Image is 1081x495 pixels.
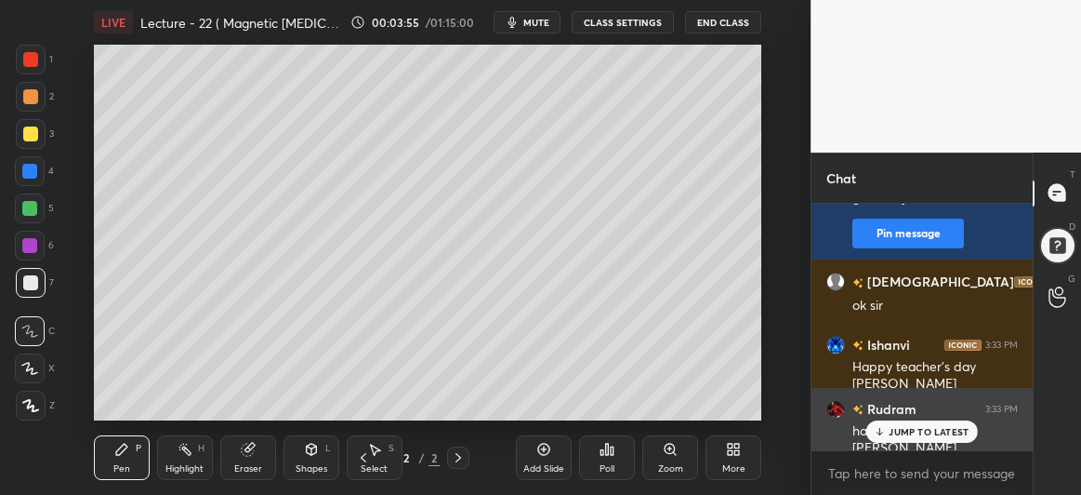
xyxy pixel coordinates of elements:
[16,119,54,149] div: 3
[1069,220,1075,234] p: D
[419,452,425,463] div: /
[852,219,964,248] button: Pin message
[140,14,343,32] h4: Lecture - 22 ( Magnetic [MEDICAL_DATA] )
[361,464,388,474] div: Select
[15,194,54,223] div: 5
[16,268,54,298] div: 7
[198,444,204,453] div: H
[852,422,1018,458] div: happy teachers day [PERSON_NAME]
[15,316,55,346] div: C
[165,464,204,474] div: Highlight
[852,277,863,288] img: no-rating-badge.077c3623.svg
[852,405,863,415] img: no-rating-badge.077c3623.svg
[600,464,614,474] div: Poll
[494,11,560,33] button: mute
[944,339,982,350] img: iconic-dark.1390631f.png
[296,464,327,474] div: Shapes
[658,464,683,474] div: Zoom
[1068,272,1075,286] p: G
[826,273,845,291] img: default.png
[826,335,845,354] img: 95dbb4756f004c48a8b6acf91841d0f9.jpg
[863,272,1014,291] h6: [DEMOGRAPHIC_DATA]
[1014,276,1051,288] img: iconic-dark.1390631f.png
[234,464,262,474] div: Eraser
[811,154,871,203] p: Chat
[852,189,1018,207] div: give me just 1 min
[523,464,564,474] div: Add Slide
[94,11,133,33] div: LIVE
[15,354,55,383] div: X
[863,399,916,419] h6: Rudram
[428,449,440,466] div: 2
[397,452,415,463] div: 2
[136,444,141,453] div: P
[325,444,331,453] div: L
[811,204,1033,451] div: grid
[523,16,549,29] span: mute
[863,335,910,355] h6: Ishanvi
[572,11,674,33] button: CLASS SETTINGS
[16,391,55,421] div: Z
[16,82,54,112] div: 2
[685,11,761,33] button: End Class
[852,297,1018,315] div: ok sir
[722,464,745,474] div: More
[1070,167,1075,181] p: T
[15,156,54,186] div: 4
[389,444,394,453] div: S
[985,339,1018,350] div: 3:33 PM
[852,358,1018,394] div: Happy teacher's day [PERSON_NAME]
[826,399,845,418] img: cdceae08a8ea484d92a0bcd0bc0fcd6d.jpg
[852,341,863,351] img: no-rating-badge.077c3623.svg
[985,403,1018,414] div: 3:33 PM
[16,45,53,74] div: 1
[15,231,54,261] div: 6
[889,426,969,437] p: JUMP TO LATEST
[113,464,130,474] div: Pen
